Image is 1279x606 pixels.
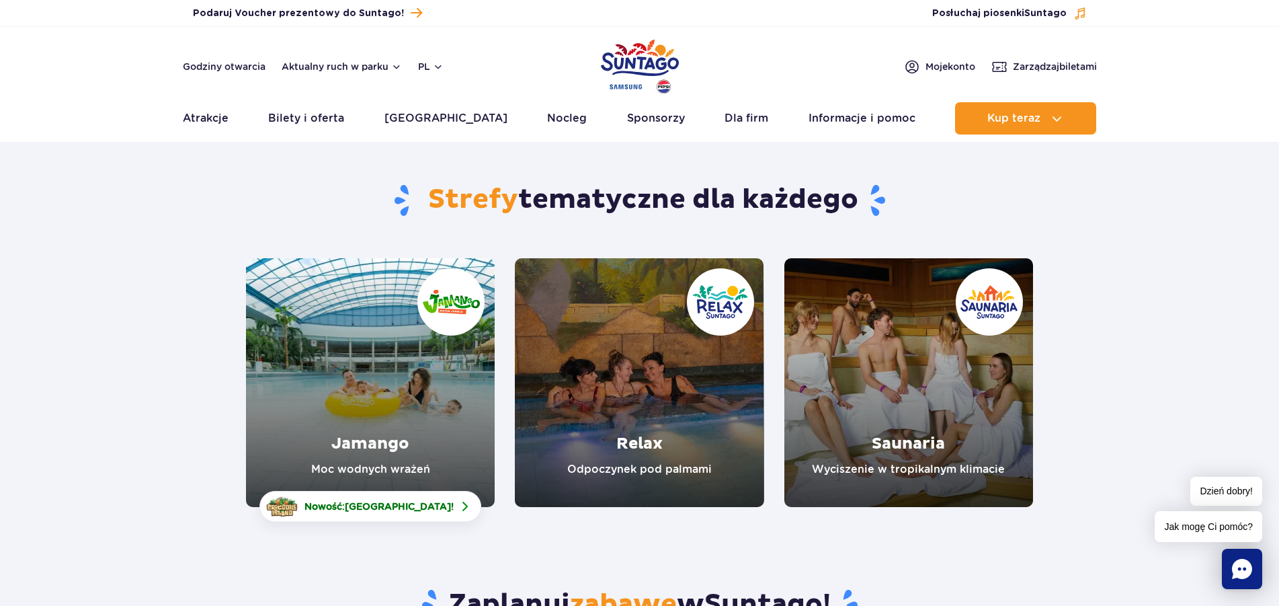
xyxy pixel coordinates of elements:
span: Posłuchaj piosenki [932,7,1067,20]
button: Aktualny ruch w parku [282,61,402,72]
a: Godziny otwarcia [183,60,265,73]
div: Chat [1222,549,1262,589]
a: Podaruj Voucher prezentowy do Suntago! [193,4,422,22]
a: Bilety i oferta [268,102,344,135]
button: Posłuchaj piosenkiSuntago [932,7,1087,20]
a: Sponsorzy [627,102,685,135]
span: Moje konto [925,60,975,73]
span: Jak mogę Ci pomóc? [1155,511,1262,542]
a: Dla firm [725,102,768,135]
span: Strefy [428,183,518,217]
a: Relax [515,258,764,507]
a: Nocleg [547,102,587,135]
span: Zarządzaj biletami [1013,60,1097,73]
span: [GEOGRAPHIC_DATA] [345,501,451,512]
button: pl [418,60,444,73]
span: Kup teraz [987,112,1040,124]
a: Saunaria [784,258,1033,507]
a: Nowość:[GEOGRAPHIC_DATA]! [259,491,481,522]
a: Zarządzajbiletami [991,59,1097,75]
span: Dzień dobry! [1190,477,1262,506]
a: Mojekonto [904,59,975,75]
span: Podaruj Voucher prezentowy do Suntago! [193,7,404,20]
a: Atrakcje [183,102,229,135]
a: Jamango [246,258,495,507]
span: Nowość: ! [304,500,454,513]
a: Park of Poland [601,34,679,96]
a: Informacje i pomoc [809,102,915,135]
span: Suntago [1024,9,1067,18]
a: [GEOGRAPHIC_DATA] [384,102,507,135]
h1: tematyczne dla każdego [246,183,1033,218]
button: Kup teraz [955,102,1096,135]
